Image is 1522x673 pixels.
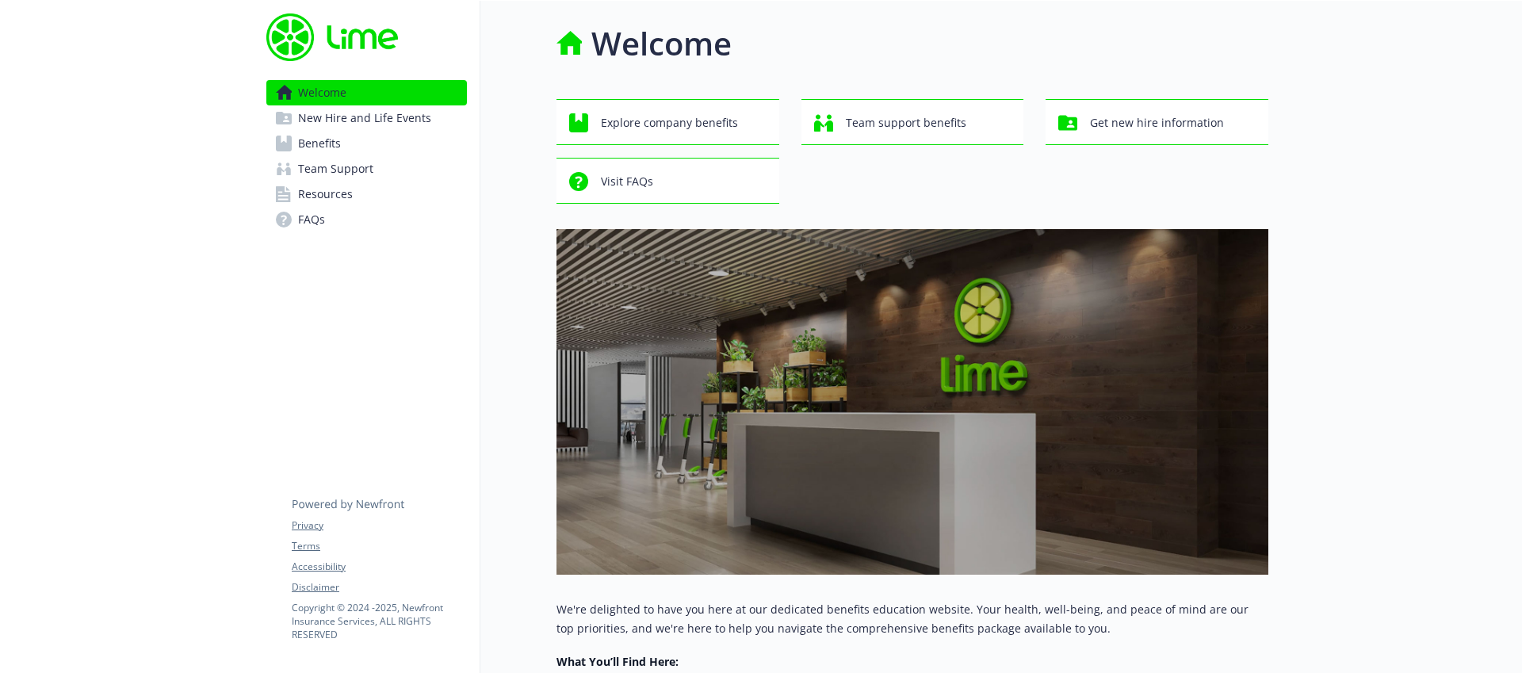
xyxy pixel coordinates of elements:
[298,182,353,207] span: Resources
[556,99,779,145] button: Explore company benefits
[556,654,679,669] strong: What You’ll Find Here:
[266,207,467,232] a: FAQs
[556,158,779,204] button: Visit FAQs
[292,560,466,574] a: Accessibility
[591,20,732,67] h1: Welcome
[266,182,467,207] a: Resources
[846,108,966,138] span: Team support benefits
[292,601,466,641] p: Copyright © 2024 - 2025 , Newfront Insurance Services, ALL RIGHTS RESERVED
[556,229,1268,575] img: overview page banner
[556,600,1268,638] p: We're delighted to have you here at our dedicated benefits education website. Your health, well-b...
[266,131,467,156] a: Benefits
[292,539,466,553] a: Terms
[1046,99,1268,145] button: Get new hire information
[266,105,467,131] a: New Hire and Life Events
[298,156,373,182] span: Team Support
[292,518,466,533] a: Privacy
[801,99,1024,145] button: Team support benefits
[298,105,431,131] span: New Hire and Life Events
[266,156,467,182] a: Team Support
[298,207,325,232] span: FAQs
[292,580,466,595] a: Disclaimer
[266,80,467,105] a: Welcome
[298,80,346,105] span: Welcome
[298,131,341,156] span: Benefits
[601,108,738,138] span: Explore company benefits
[1090,108,1224,138] span: Get new hire information
[601,166,653,197] span: Visit FAQs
